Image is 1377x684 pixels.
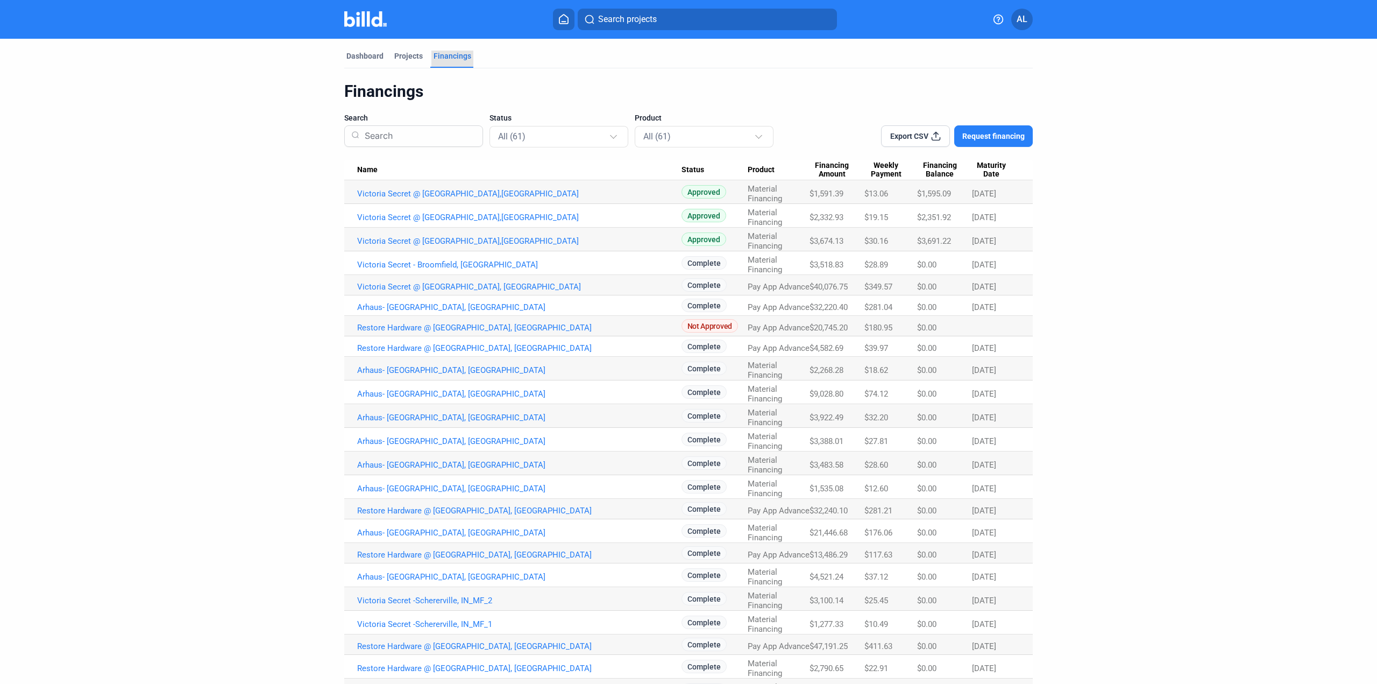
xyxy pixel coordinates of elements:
[498,131,526,142] mat-select-trigger: All (61)
[917,161,972,179] div: Financing Balance
[357,302,682,312] a: Arhaus- [GEOGRAPHIC_DATA], [GEOGRAPHIC_DATA]
[810,189,843,199] span: $1,591.39
[682,385,727,399] span: Complete
[864,189,888,199] span: $13.06
[810,236,843,246] span: $3,674.13
[864,213,888,222] span: $19.15
[917,460,936,470] span: $0.00
[917,641,936,651] span: $0.00
[864,282,892,292] span: $349.57
[682,299,727,312] span: Complete
[748,659,782,678] span: Material Financing
[972,550,996,560] span: [DATE]
[972,161,1010,179] span: Maturity Date
[357,165,378,175] span: Name
[357,550,682,560] a: Restore Hardware @ [GEOGRAPHIC_DATA], [GEOGRAPHIC_DATA]
[682,278,727,292] span: Complete
[972,213,996,222] span: [DATE]
[357,213,682,222] a: Victoria Secret @ [GEOGRAPHIC_DATA],[GEOGRAPHIC_DATA]
[682,165,704,175] span: Status
[1011,9,1033,30] button: AL
[357,236,682,246] a: Victoria Secret @ [GEOGRAPHIC_DATA],[GEOGRAPHIC_DATA]
[682,480,727,493] span: Complete
[344,81,1033,102] div: Financings
[682,340,727,353] span: Complete
[962,131,1025,142] span: Request financing
[748,506,810,516] span: Pay App Advance
[357,596,682,605] a: Victoria Secret -Schererville, IN_MF_2
[810,413,843,422] span: $3,922.49
[810,365,843,375] span: $2,268.28
[810,619,843,629] span: $1,277.33
[917,236,951,246] span: $3,691.22
[917,302,936,312] span: $0.00
[357,572,682,582] a: Arhaus- [GEOGRAPHIC_DATA], [GEOGRAPHIC_DATA]
[360,122,476,150] input: Search
[357,282,682,292] a: Victoria Secret @ [GEOGRAPHIC_DATA], [GEOGRAPHIC_DATA]
[864,389,888,399] span: $74.12
[357,528,682,538] a: Arhaus- [GEOGRAPHIC_DATA], [GEOGRAPHIC_DATA]
[682,209,726,222] span: Approved
[864,572,888,582] span: $37.12
[972,528,996,538] span: [DATE]
[682,546,727,560] span: Complete
[810,323,848,333] span: $20,745.20
[917,189,951,199] span: $1,595.09
[357,460,682,470] a: Arhaus- [GEOGRAPHIC_DATA], [GEOGRAPHIC_DATA]
[682,568,727,582] span: Complete
[864,550,892,560] span: $117.63
[864,343,888,353] span: $39.97
[917,260,936,270] span: $0.00
[972,189,996,199] span: [DATE]
[394,51,423,61] div: Projects
[682,165,748,175] div: Status
[357,436,682,446] a: Arhaus- [GEOGRAPHIC_DATA], [GEOGRAPHIC_DATA]
[810,664,843,673] span: $2,790.65
[864,161,907,179] span: Weekly Payment
[748,208,782,227] span: Material Financing
[748,550,810,560] span: Pay App Advance
[748,591,782,610] span: Material Financing
[864,436,888,446] span: $27.81
[917,213,951,222] span: $2,351.92
[357,165,682,175] div: Name
[864,664,888,673] span: $22.91
[972,389,996,399] span: [DATE]
[917,323,936,333] span: $0.00
[682,524,727,538] span: Complete
[972,664,996,673] span: [DATE]
[972,484,996,493] span: [DATE]
[346,51,384,61] div: Dashboard
[864,302,892,312] span: $281.04
[810,389,843,399] span: $9,028.80
[917,413,936,422] span: $0.00
[682,616,727,629] span: Complete
[864,484,888,493] span: $12.60
[748,479,782,498] span: Material Financing
[917,596,936,605] span: $0.00
[972,302,996,312] span: [DATE]
[748,615,782,634] span: Material Financing
[682,409,727,422] span: Complete
[972,161,1020,179] div: Maturity Date
[810,506,848,516] span: $32,240.10
[748,641,810,651] span: Pay App Advance
[357,619,682,629] a: Victoria Secret -Schererville, IN_MF_1
[864,619,888,629] span: $10.49
[682,502,727,516] span: Complete
[682,256,727,270] span: Complete
[810,596,843,605] span: $3,100.14
[972,413,996,422] span: [DATE]
[917,572,936,582] span: $0.00
[357,484,682,493] a: Arhaus- [GEOGRAPHIC_DATA], [GEOGRAPHIC_DATA]
[810,161,855,179] span: Financing Amount
[864,260,888,270] span: $28.89
[748,184,782,203] span: Material Financing
[864,413,888,422] span: $32.20
[748,231,782,251] span: Material Financing
[748,323,810,333] span: Pay App Advance
[917,389,936,399] span: $0.00
[682,185,726,199] span: Approved
[810,302,848,312] span: $32,220.40
[917,365,936,375] span: $0.00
